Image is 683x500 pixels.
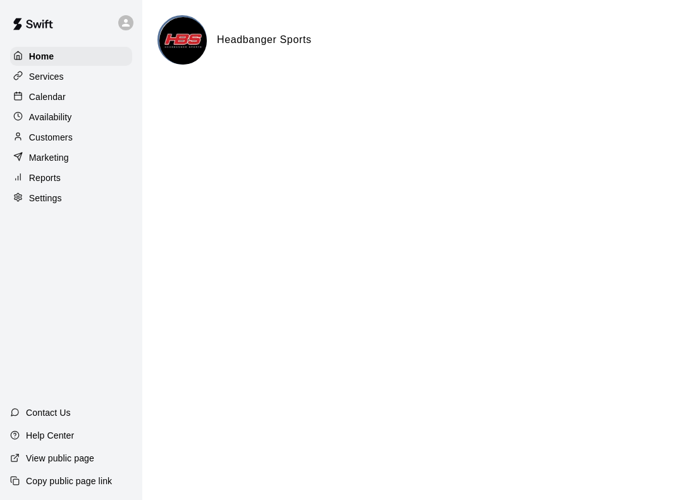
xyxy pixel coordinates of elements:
a: Availability [10,108,132,127]
p: Reports [29,172,61,184]
p: Contact Us [26,406,71,419]
a: Marketing [10,148,132,167]
a: Customers [10,128,132,147]
p: View public page [26,452,94,465]
a: Settings [10,189,132,208]
p: Marketing [29,151,69,164]
p: Availability [29,111,72,123]
p: Home [29,50,54,63]
img: Headbanger Sports logo [159,17,207,65]
a: Services [10,67,132,86]
p: Settings [29,192,62,204]
a: Home [10,47,132,66]
p: Services [29,70,64,83]
p: Calendar [29,91,66,103]
p: Customers [29,131,73,144]
p: Copy public page link [26,475,112,487]
p: Help Center [26,429,74,442]
a: Calendar [10,87,132,106]
h6: Headbanger Sports [217,32,312,48]
a: Reports [10,168,132,187]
